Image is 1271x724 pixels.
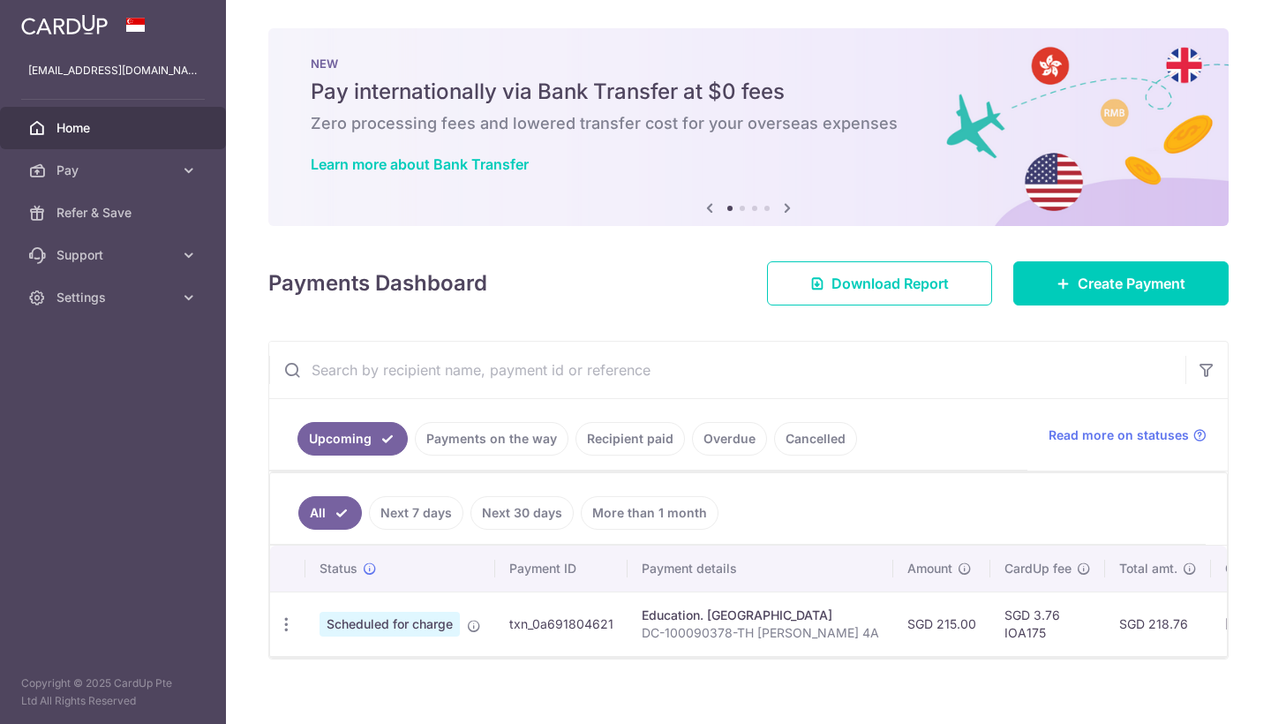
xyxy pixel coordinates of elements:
a: Download Report [767,261,992,305]
span: Settings [56,289,173,306]
a: Create Payment [1013,261,1229,305]
th: Payment ID [495,546,628,592]
span: Read more on statuses [1049,426,1189,444]
p: [EMAIL_ADDRESS][DOMAIN_NAME] [28,62,198,79]
span: Scheduled for charge [320,612,460,637]
a: Learn more about Bank Transfer [311,155,529,173]
a: More than 1 month [581,496,718,530]
img: CardUp [21,14,108,35]
h6: Zero processing fees and lowered transfer cost for your overseas expenses [311,113,1186,134]
th: Payment details [628,546,893,592]
div: Education. [GEOGRAPHIC_DATA] [642,607,879,624]
span: Status [320,560,357,577]
span: Amount [907,560,952,577]
p: DC-100090378-TH [PERSON_NAME] 4A [642,624,879,642]
span: Download Report [831,273,949,294]
span: Pay [56,162,173,179]
td: SGD 3.76 IOA175 [990,592,1105,656]
span: CardUp fee [1004,560,1072,577]
a: Payments on the way [415,422,568,456]
a: Cancelled [774,422,857,456]
p: NEW [311,57,1186,71]
td: SGD 215.00 [893,592,990,656]
a: Next 30 days [470,496,574,530]
span: Support [56,246,173,264]
span: Home [56,119,173,137]
a: Overdue [692,422,767,456]
td: txn_0a691804621 [495,592,628,656]
h4: Payments Dashboard [268,268,487,299]
a: All [298,496,362,530]
input: Search by recipient name, payment id or reference [269,342,1185,398]
img: Bank transfer banner [268,28,1229,226]
h5: Pay internationally via Bank Transfer at $0 fees [311,78,1186,106]
td: SGD 218.76 [1105,592,1211,656]
span: Create Payment [1078,273,1185,294]
a: Upcoming [297,422,408,456]
a: Read more on statuses [1049,426,1207,444]
span: Total amt. [1119,560,1177,577]
span: Refer & Save [56,204,173,222]
a: Next 7 days [369,496,463,530]
a: Recipient paid [575,422,685,456]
